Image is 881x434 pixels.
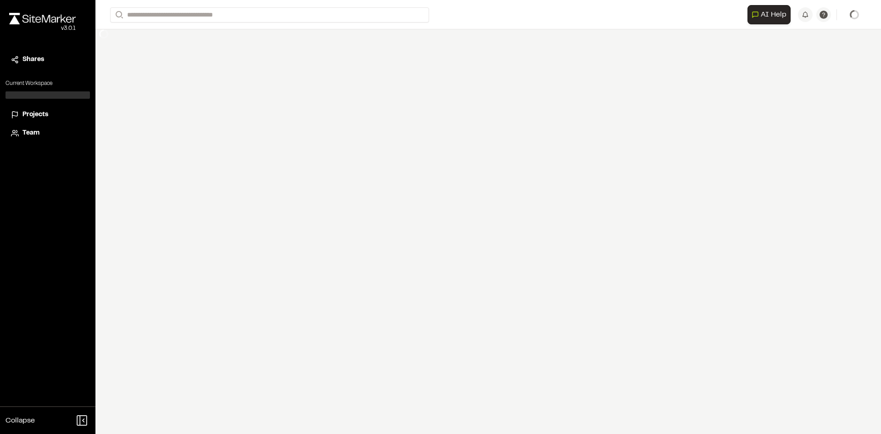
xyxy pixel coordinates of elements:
[110,7,127,23] button: Search
[11,128,84,138] a: Team
[747,5,794,24] div: Open AI Assistant
[9,13,76,24] img: rebrand.png
[6,79,90,88] p: Current Workspace
[747,5,791,24] button: Open AI Assistant
[6,415,35,426] span: Collapse
[22,110,48,120] span: Projects
[9,24,76,33] div: Oh geez...please don't...
[11,110,84,120] a: Projects
[22,128,39,138] span: Team
[11,55,84,65] a: Shares
[22,55,44,65] span: Shares
[761,9,786,20] span: AI Help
